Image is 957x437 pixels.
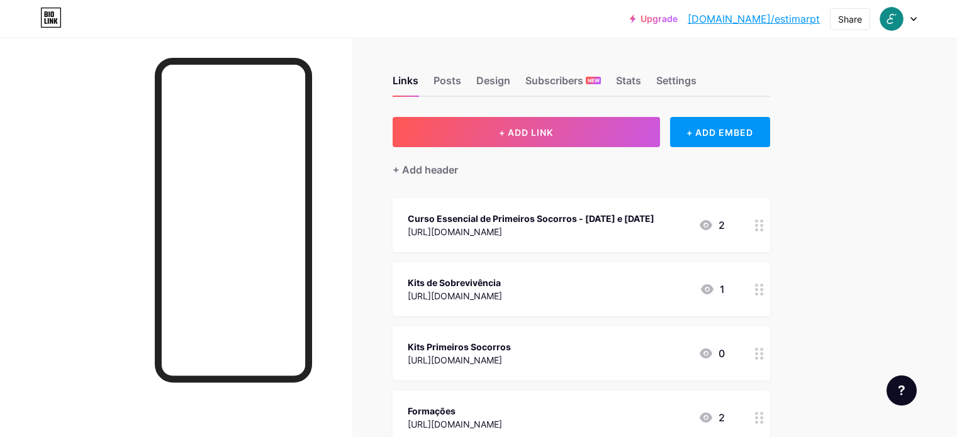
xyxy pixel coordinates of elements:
[393,162,458,177] div: + Add header
[408,353,511,367] div: [URL][DOMAIN_NAME]
[700,282,725,297] div: 1
[656,73,697,96] div: Settings
[698,218,725,233] div: 2
[393,117,660,147] button: + ADD LINK
[408,225,654,238] div: [URL][DOMAIN_NAME]
[408,276,502,289] div: Kits de Sobrevivência
[525,73,601,96] div: Subscribers
[698,410,725,425] div: 2
[838,13,862,26] div: Share
[408,404,502,418] div: Formações
[880,7,904,31] img: estimarpt
[630,14,678,24] a: Upgrade
[588,77,600,84] span: NEW
[408,340,511,353] div: Kits Primeiros Socorros
[476,73,510,96] div: Design
[434,73,461,96] div: Posts
[408,418,502,431] div: [URL][DOMAIN_NAME]
[616,73,641,96] div: Stats
[670,117,770,147] div: + ADD EMBED
[698,346,725,361] div: 0
[408,289,502,302] div: [URL][DOMAIN_NAME]
[408,212,654,225] div: Curso Essencial de Primeiros Socorros - [DATE] e [DATE]
[688,11,820,26] a: [DOMAIN_NAME]/estimarpt
[393,73,418,96] div: Links
[499,127,553,138] span: + ADD LINK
